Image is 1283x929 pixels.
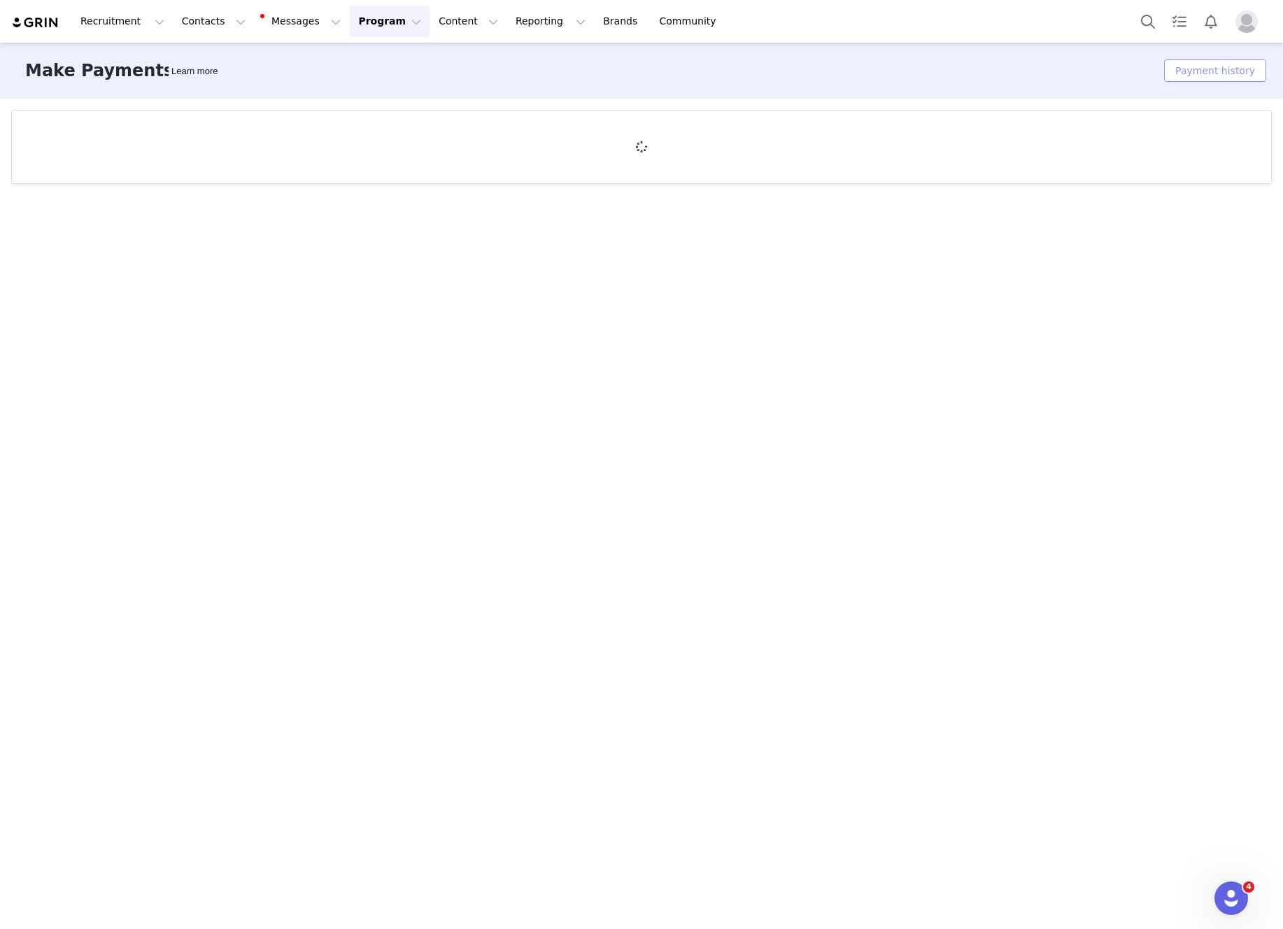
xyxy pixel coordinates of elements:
[1133,6,1163,37] button: Search
[1214,881,1248,915] iframe: Intercom live chat
[1227,10,1272,33] button: Profile
[25,58,173,83] h3: Make Payments
[1235,10,1258,33] img: placeholder-profile.jpg
[72,6,173,37] button: Recruitment
[1196,6,1226,37] button: Notifications
[1243,881,1254,893] span: 4
[11,16,60,29] img: grin logo
[350,6,430,37] button: Program
[651,6,731,37] a: Community
[169,64,220,78] div: Tooltip anchor
[430,6,506,37] button: Content
[1164,59,1266,82] button: Payment history
[1164,6,1195,37] a: Tasks
[255,6,349,37] button: Messages
[173,6,254,37] button: Contacts
[595,6,650,37] a: Brands
[507,6,594,37] button: Reporting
